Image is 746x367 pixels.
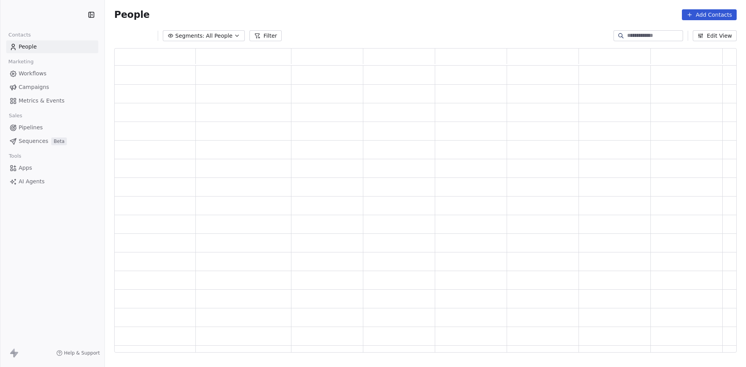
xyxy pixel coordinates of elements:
[19,70,47,78] span: Workflows
[6,67,98,80] a: Workflows
[19,83,49,91] span: Campaigns
[682,9,737,20] button: Add Contacts
[6,162,98,174] a: Apps
[6,94,98,107] a: Metrics & Events
[6,175,98,188] a: AI Agents
[19,97,64,105] span: Metrics & Events
[51,137,67,145] span: Beta
[56,350,100,356] a: Help & Support
[19,177,45,186] span: AI Agents
[19,123,43,132] span: Pipelines
[249,30,282,41] button: Filter
[175,32,204,40] span: Segments:
[5,150,24,162] span: Tools
[19,137,48,145] span: Sequences
[693,30,737,41] button: Edit View
[6,135,98,148] a: SequencesBeta
[6,81,98,94] a: Campaigns
[64,350,100,356] span: Help & Support
[6,40,98,53] a: People
[5,110,26,122] span: Sales
[206,32,232,40] span: All People
[19,43,37,51] span: People
[19,164,32,172] span: Apps
[5,29,34,41] span: Contacts
[114,9,150,21] span: People
[5,56,37,68] span: Marketing
[6,121,98,134] a: Pipelines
